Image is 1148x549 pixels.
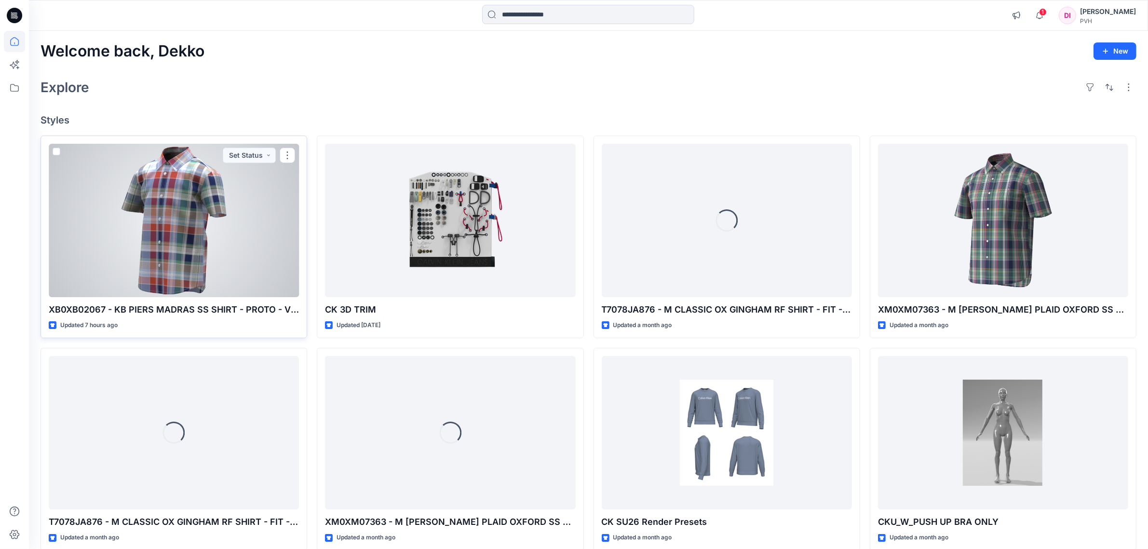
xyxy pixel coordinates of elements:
div: DI [1059,7,1076,24]
a: CK SU26 Render Presets [602,356,852,509]
p: T7078JA876 - M CLASSIC OX GINGHAM RF SHIRT - FIT - V01 [49,515,299,529]
p: XM0XM07363 - M [PERSON_NAME] PLAID OXFORD SS RGF - FIT - V01 [325,515,575,529]
p: Updated 7 hours ago [60,320,118,330]
div: [PERSON_NAME] [1080,6,1136,17]
h2: Welcome back, Dekko [41,42,204,60]
div: PVH [1080,17,1136,25]
h4: Styles [41,114,1136,126]
p: T7078JA876 - M CLASSIC OX GINGHAM RF SHIRT - FIT - V02 [602,303,852,316]
h2: Explore [41,80,89,95]
p: XB0XB02067 - KB PIERS MADRAS SS SHIRT - PROTO - V01 [49,303,299,316]
p: Updated [DATE] [337,320,380,330]
p: XM0XM07363 - M [PERSON_NAME] PLAID OXFORD SS RGF - FIT - V02 [878,303,1128,316]
p: Updated a month ago [613,320,672,330]
a: XM0XM07363 - M QUINN PLAID OXFORD SS RGF - FIT - V02 [878,144,1128,297]
a: XB0XB02067 - KB PIERS MADRAS SS SHIRT - PROTO - V01 [49,144,299,297]
p: Updated a month ago [890,533,948,543]
button: New [1094,42,1136,60]
a: CKU_W_PUSH UP BRA ONLY [878,356,1128,509]
p: Updated a month ago [60,533,119,543]
p: CKU_W_PUSH UP BRA ONLY [878,515,1128,529]
p: Updated a month ago [890,320,948,330]
a: CK 3D TRIM [325,144,575,297]
p: Updated a month ago [337,533,395,543]
p: CK SU26 Render Presets [602,515,852,529]
p: CK 3D TRIM [325,303,575,316]
p: Updated a month ago [613,533,672,543]
span: 1 [1039,8,1047,16]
